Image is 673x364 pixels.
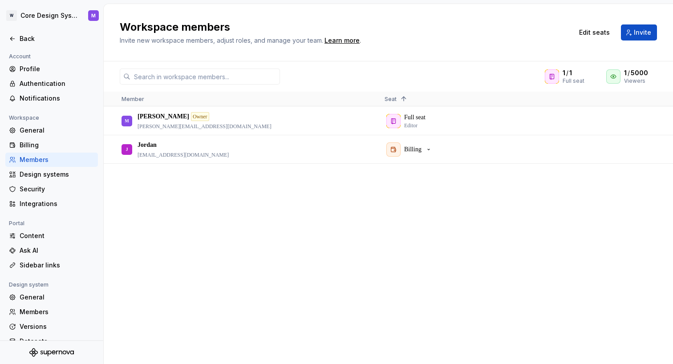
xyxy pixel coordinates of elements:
[91,12,96,19] div: M
[5,305,98,319] a: Members
[5,258,98,272] a: Sidebar links
[5,77,98,91] a: Authentication
[5,138,98,152] a: Billing
[120,20,563,34] h2: Workspace members
[624,69,657,77] div: /
[122,96,144,102] span: Member
[634,28,651,37] span: Invite
[20,246,94,255] div: Ask AI
[20,34,94,43] div: Back
[563,69,565,77] span: 1
[20,141,94,150] div: Billing
[20,126,94,135] div: General
[5,113,43,123] div: Workspace
[5,218,28,229] div: Portal
[5,32,98,46] a: Back
[5,153,98,167] a: Members
[20,293,94,302] div: General
[324,36,360,45] a: Learn more
[126,141,128,158] div: J
[5,320,98,334] a: Versions
[138,123,272,130] p: [PERSON_NAME][EMAIL_ADDRESS][DOMAIN_NAME]
[5,334,98,348] a: Datasets
[5,167,98,182] a: Design systems
[138,151,229,158] p: [EMAIL_ADDRESS][DOMAIN_NAME]
[120,36,323,44] span: Invite new workspace members, adjust roles, and manage your team.
[191,112,209,121] div: Owner
[569,69,572,77] span: 1
[20,231,94,240] div: Content
[29,348,74,357] svg: Supernova Logo
[631,69,648,77] span: 5000
[563,77,584,85] div: Full seat
[5,91,98,105] a: Notifications
[20,155,94,164] div: Members
[5,229,98,243] a: Content
[621,24,657,40] button: Invite
[20,307,94,316] div: Members
[20,261,94,270] div: Sidebar links
[385,141,436,158] button: Billing
[138,112,189,121] p: [PERSON_NAME]
[20,11,77,20] div: Core Design System
[323,37,361,44] span: .
[563,69,584,77] div: /
[125,112,129,129] div: M
[5,197,98,211] a: Integrations
[579,28,610,37] span: Edit seats
[6,10,17,21] div: W
[138,141,157,150] p: Jordan
[20,79,94,88] div: Authentication
[20,199,94,208] div: Integrations
[5,123,98,138] a: General
[20,322,94,331] div: Versions
[130,69,280,85] input: Search in workspace members...
[20,170,94,179] div: Design systems
[624,69,627,77] span: 1
[5,182,98,196] a: Security
[20,94,94,103] div: Notifications
[624,77,657,85] div: Viewers
[20,65,94,73] div: Profile
[5,279,52,290] div: Design system
[5,243,98,258] a: Ask AI
[5,51,34,62] div: Account
[385,96,397,102] span: Seat
[573,24,616,40] button: Edit seats
[20,337,94,346] div: Datasets
[2,6,101,25] button: WCore Design SystemM
[5,290,98,304] a: General
[5,62,98,76] a: Profile
[404,145,422,154] p: Billing
[20,185,94,194] div: Security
